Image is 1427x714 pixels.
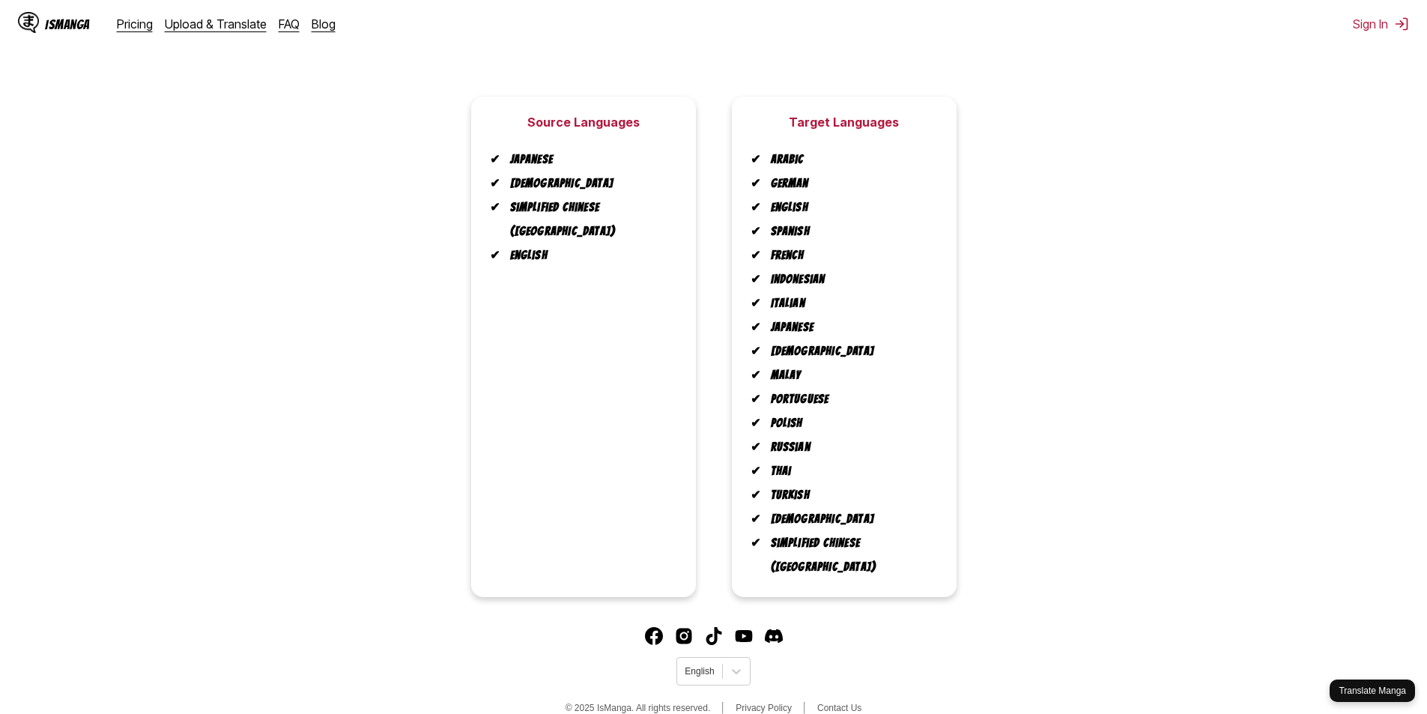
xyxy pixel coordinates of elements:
[789,115,899,130] h2: Target Languages
[501,196,678,243] li: Simplified Chinese ([GEOGRAPHIC_DATA])
[762,243,939,267] li: French
[501,172,678,196] li: [DEMOGRAPHIC_DATA]
[675,627,693,645] img: IsManga Instagram
[1353,16,1409,31] button: Sign In
[762,531,939,579] li: Simplified Chinese ([GEOGRAPHIC_DATA])
[817,703,861,713] a: Contact Us
[18,12,117,36] a: IsManga LogoIsManga
[1330,680,1415,702] button: Translate Manga
[762,363,939,387] li: Malay
[501,243,678,267] li: English
[762,483,939,507] li: Turkish
[675,627,693,645] a: Instagram
[762,411,939,435] li: Polish
[736,703,792,713] a: Privacy Policy
[762,267,939,291] li: Indonesian
[762,172,939,196] li: German
[685,666,687,677] input: Select language
[762,291,939,315] li: Italian
[762,220,939,243] li: Spanish
[279,16,300,31] a: FAQ
[735,627,753,645] img: IsManga YouTube
[645,627,663,645] img: IsManga Facebook
[762,148,939,172] li: Arabic
[1394,16,1409,31] img: Sign out
[765,627,783,645] img: IsManga Discord
[705,627,723,645] img: IsManga TikTok
[762,459,939,483] li: Thai
[501,148,678,172] li: Japanese
[762,387,939,411] li: Portuguese
[705,627,723,645] a: TikTok
[527,115,640,130] h2: Source Languages
[117,16,153,31] a: Pricing
[735,627,753,645] a: Youtube
[645,627,663,645] a: Facebook
[18,12,39,33] img: IsManga Logo
[765,627,783,645] a: Discord
[762,339,939,363] li: [DEMOGRAPHIC_DATA]
[312,16,336,31] a: Blog
[762,435,939,459] li: Russian
[165,16,267,31] a: Upload & Translate
[762,315,939,339] li: Japanese
[762,507,939,531] li: [DEMOGRAPHIC_DATA]
[762,196,939,220] li: English
[45,17,90,31] div: IsManga
[566,703,711,713] span: © 2025 IsManga. All rights reserved.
